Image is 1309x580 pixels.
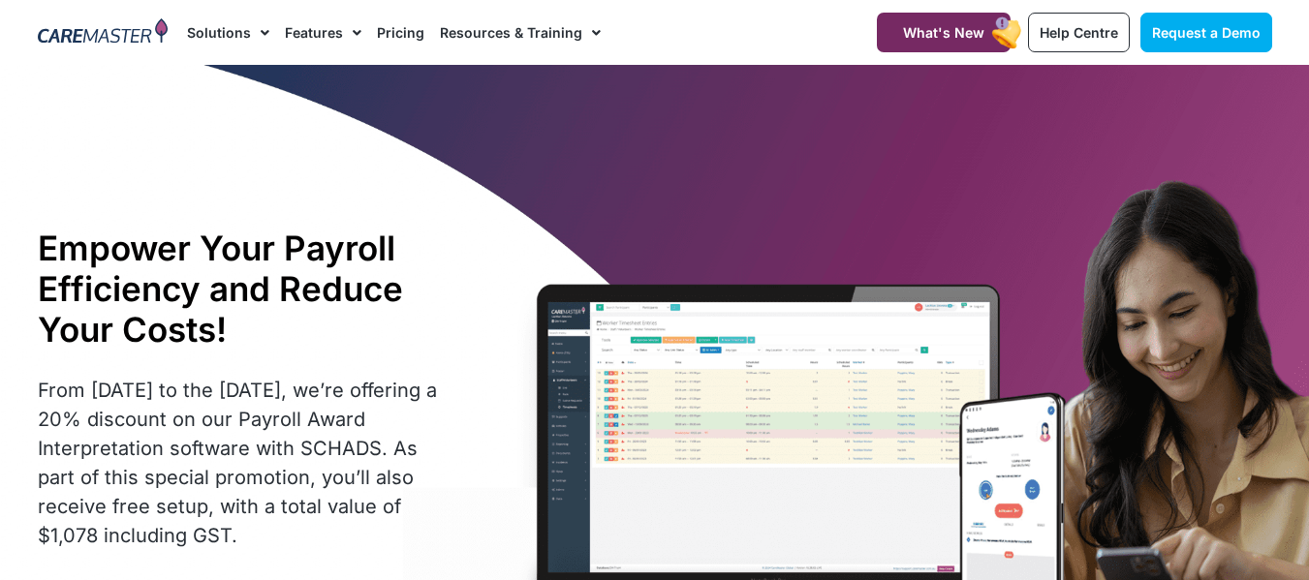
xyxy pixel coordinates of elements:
[1140,13,1272,52] a: Request a Demo
[903,24,984,41] span: What's New
[1152,24,1261,41] span: Request a Demo
[1028,13,1130,52] a: Help Centre
[38,376,457,550] p: From [DATE] to the [DATE], we’re offering a 20% discount on our Payroll Award Interpretation soft...
[877,13,1011,52] a: What's New
[38,228,457,350] h1: Empower Your Payroll Efficiency and Reduce Your Costs!
[38,18,169,47] img: CareMaster Logo
[1040,24,1118,41] span: Help Centre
